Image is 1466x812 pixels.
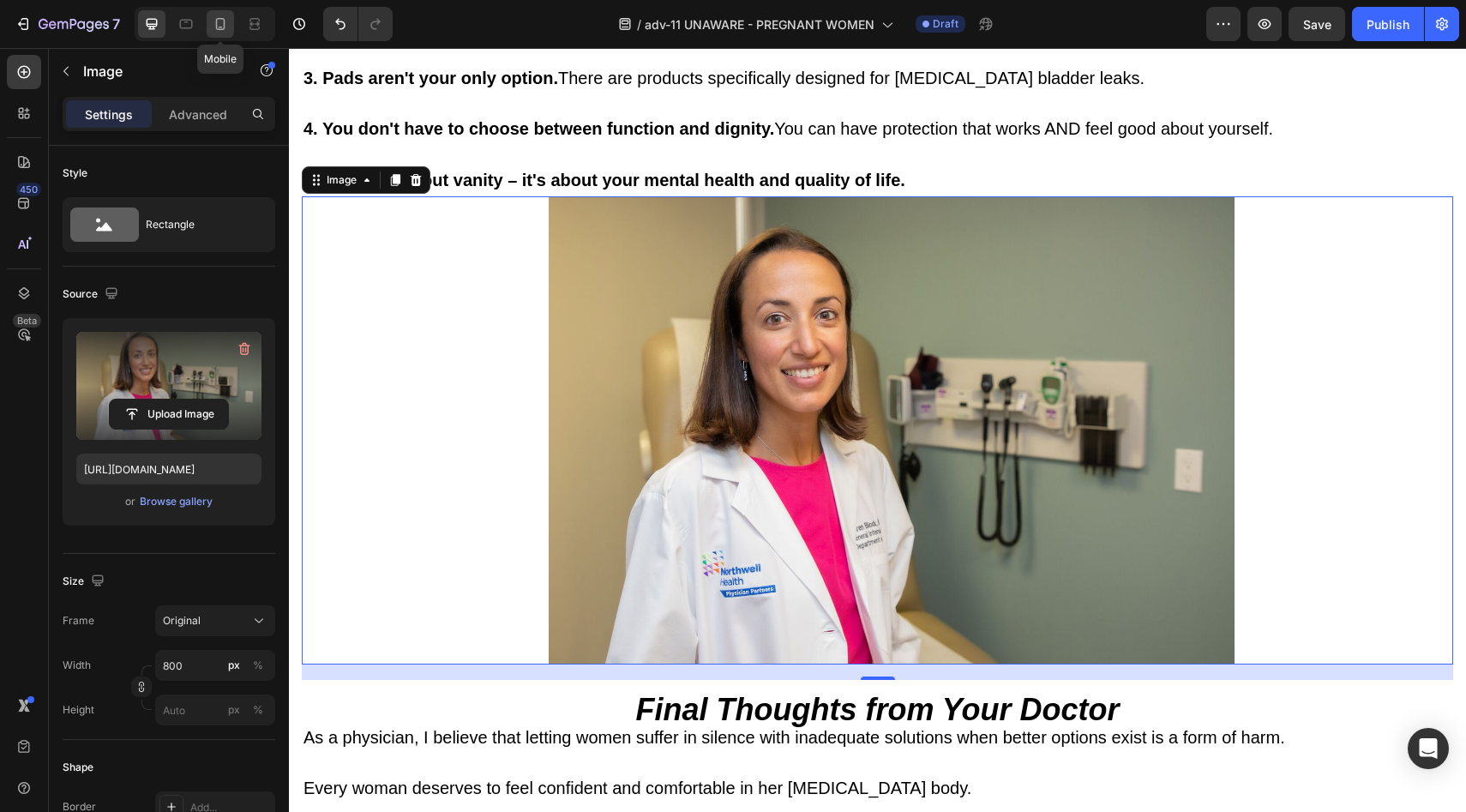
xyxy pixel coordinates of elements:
[323,7,393,41] div: Undo/Redo
[15,680,996,699] span: As a physician, I believe that letting women suffer in silence with inadequate solutions when bet...
[248,655,268,676] button: px
[155,605,275,636] button: Original
[155,695,275,725] input: px%
[224,700,244,720] button: %
[224,655,244,676] button: %
[169,105,227,123] p: Advanced
[15,731,682,749] span: Every woman deserves to feel confident and comfortable in her [MEDICAL_DATA] body.
[146,205,250,244] div: Rectangle
[63,613,94,629] label: Frame
[645,15,874,33] span: adv-11 UNAWARE - PREGNANT WOMEN
[63,165,87,181] div: Style
[1367,15,1409,33] div: Publish
[112,14,120,34] p: 7
[63,760,93,775] div: Shape
[125,491,135,512] span: or
[16,183,41,196] div: 450
[253,658,263,673] div: %
[76,454,261,484] input: https://example.com/image.jpg
[289,48,1466,812] iframe: Design area
[109,399,229,430] button: Upload Image
[7,7,128,41] button: 7
[13,314,41,328] div: Beta
[140,494,213,509] div: Browse gallery
[248,700,268,720] button: px
[253,702,263,718] div: %
[139,493,213,510] button: Browse gallery
[63,658,91,673] label: Width
[63,702,94,718] label: Height
[637,15,641,33] span: /
[1352,7,1424,41] button: Publish
[1289,7,1345,41] button: Save
[63,570,108,593] div: Size
[1303,17,1331,32] span: Save
[1408,728,1449,769] div: Open Intercom Messenger
[155,650,275,681] input: px%
[228,658,240,673] div: px
[228,702,240,718] div: px
[83,61,229,81] p: Image
[347,644,831,679] strong: Final Thoughts from Your Doctor
[163,613,201,629] span: Original
[933,16,958,32] span: Draft
[85,105,133,123] p: Settings
[63,283,122,306] div: Source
